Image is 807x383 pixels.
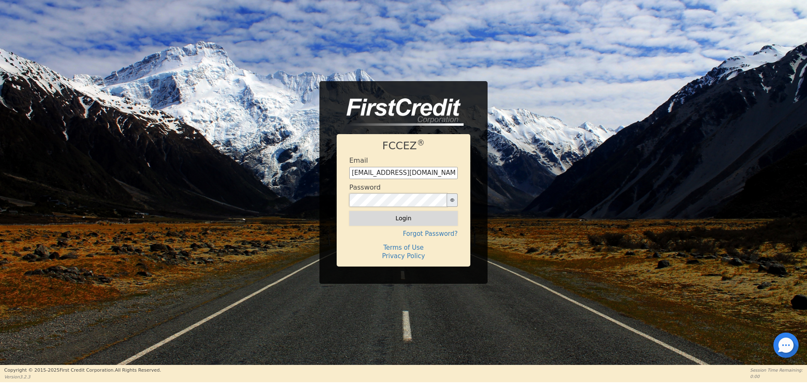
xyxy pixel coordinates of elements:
h4: Password [349,183,381,191]
p: Version 3.2.3 [4,374,161,380]
button: Login [349,211,458,225]
p: Copyright © 2015- 2025 First Credit Corporation. [4,367,161,374]
h4: Privacy Policy [349,252,458,260]
p: 0:00 [750,373,803,380]
h4: Forgot Password? [349,230,458,238]
sup: ® [417,138,425,147]
img: logo-CMu_cnol.png [337,98,464,126]
p: Session Time Remaining: [750,367,803,373]
h1: FCCEZ [349,140,458,152]
h4: Email [349,156,368,164]
span: All Rights Reserved. [115,367,161,373]
input: password [349,193,447,207]
input: Enter email [349,167,458,180]
h4: Terms of Use [349,244,458,251]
